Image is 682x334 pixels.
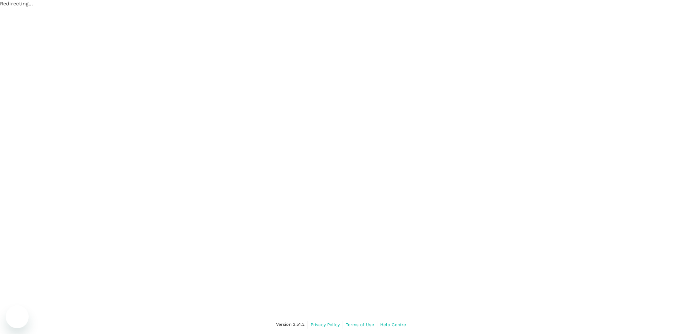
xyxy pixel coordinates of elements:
[346,322,374,327] span: Terms of Use
[380,321,406,329] a: Help Centre
[311,322,340,327] span: Privacy Policy
[311,321,340,329] a: Privacy Policy
[6,305,29,328] iframe: Button to launch messaging window
[346,321,374,329] a: Terms of Use
[380,322,406,327] span: Help Centre
[276,321,305,328] span: Version 3.51.2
